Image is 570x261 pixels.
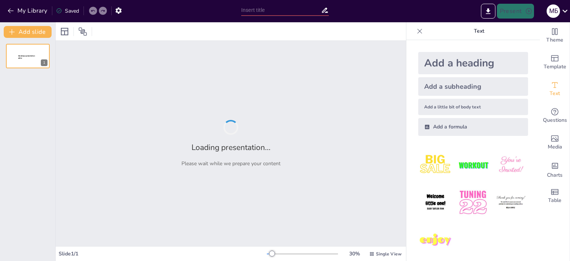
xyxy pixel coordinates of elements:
span: Position [78,27,87,36]
div: Add a table [540,183,570,209]
span: Text [550,89,560,98]
img: 3.jpeg [494,148,528,182]
span: Theme [546,36,563,44]
div: Slide 1 / 1 [59,250,267,257]
span: Single View [376,251,402,257]
button: Present [497,4,534,19]
div: Change the overall theme [540,22,570,49]
button: Add slide [4,26,52,38]
p: Please wait while we prepare your content [181,160,281,167]
div: Add ready made slides [540,49,570,76]
button: My Library [6,5,50,17]
div: Layout [59,26,71,37]
h2: Loading presentation... [191,142,271,153]
div: Add text boxes [540,76,570,102]
p: Text [426,22,533,40]
div: 30 % [345,250,363,257]
span: Charts [547,171,563,179]
img: 7.jpeg [418,223,453,258]
div: Add charts and graphs [540,156,570,183]
span: Template [544,63,566,71]
span: Questions [543,116,567,124]
img: 2.jpeg [456,148,490,182]
div: М Б [547,4,560,18]
div: Add a formula [418,118,528,136]
span: Table [548,196,561,205]
img: 6.jpeg [494,185,528,220]
span: Sendsteps presentation editor [18,55,35,59]
div: Saved [56,7,79,14]
div: Get real-time input from your audience [540,102,570,129]
img: 5.jpeg [456,185,490,220]
input: Insert title [241,5,321,16]
div: Add a heading [418,52,528,74]
span: Media [548,143,562,151]
div: Add images, graphics, shapes or video [540,129,570,156]
button: М Б [547,4,560,19]
img: 1.jpeg [418,148,453,182]
img: 4.jpeg [418,185,453,220]
div: Add a little bit of body text [418,99,528,115]
div: 1 [41,59,47,66]
div: Add a subheading [418,77,528,96]
button: Export to PowerPoint [481,4,495,19]
div: 1 [6,44,50,68]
